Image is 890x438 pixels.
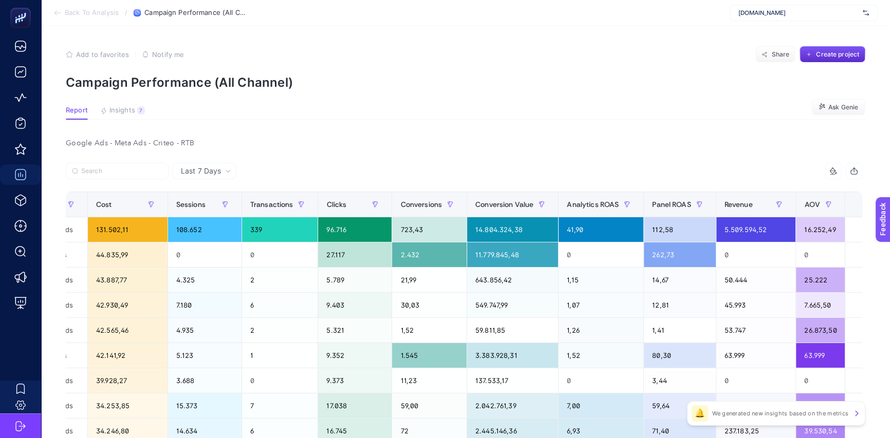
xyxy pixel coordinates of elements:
[644,318,715,342] div: 1,41
[144,9,247,17] span: Campaign Performance (All Channel)
[644,268,715,292] div: 14,67
[66,50,129,59] button: Add to favorites
[467,217,558,242] div: 14.804.324,38
[644,217,715,242] div: 112,58
[796,318,845,342] div: 26.873,50
[828,103,858,111] span: Ask Genie
[559,268,643,292] div: 1,15
[168,318,242,342] div: 4.935
[796,217,845,242] div: 16.252,49
[644,368,715,393] div: 3,44
[109,106,135,115] span: Insights
[168,242,242,267] div: 0
[242,242,318,267] div: 0
[467,393,558,418] div: 2.042.761,39
[242,393,318,418] div: 7
[318,217,392,242] div: 96.716
[242,368,318,393] div: 0
[559,217,643,242] div: 41,90
[738,9,859,17] span: [DOMAIN_NAME]
[137,106,145,115] div: 7
[863,8,869,18] img: svg%3e
[854,200,862,223] div: 12 items selected
[559,293,643,317] div: 1,07
[392,217,467,242] div: 723,43
[652,200,691,208] span: Panel ROAS
[242,293,318,317] div: 6
[168,268,242,292] div: 4.325
[318,268,392,292] div: 5.789
[392,293,467,317] div: 30,03
[467,293,558,317] div: 549.747,99
[66,106,88,115] span: Report
[796,293,845,317] div: 7.665,50
[644,242,715,267] div: 262,73
[392,318,467,342] div: 1,52
[125,8,127,16] span: /
[796,343,845,368] div: 63.999
[716,343,796,368] div: 63.999
[88,293,168,317] div: 42.930,49
[716,368,796,393] div: 0
[644,293,715,317] div: 12,81
[242,217,318,242] div: 339
[796,242,845,267] div: 0
[181,166,221,176] span: Last 7 Days
[168,343,242,368] div: 5.123
[242,318,318,342] div: 2
[65,9,119,17] span: Back To Analysis
[392,343,467,368] div: 1.545
[716,293,796,317] div: 45.993
[318,393,392,418] div: 17.038
[88,318,168,342] div: 42.565,46
[716,268,796,292] div: 50.444
[58,136,870,150] div: Google Ads - Meta Ads - Criteo - RTB
[392,268,467,292] div: 21,99
[796,368,845,393] div: 0
[88,217,168,242] div: 131.502,11
[855,200,875,208] div: +
[467,368,558,393] div: 137.533,17
[559,343,643,368] div: 1,52
[796,393,845,418] div: 34.261,41
[76,50,129,59] span: Add to favorites
[176,200,206,208] span: Sessions
[168,217,242,242] div: 108.652
[88,393,168,418] div: 34.253,85
[6,3,39,11] span: Feedback
[152,50,184,59] span: Notify me
[318,343,392,368] div: 9.352
[804,200,820,208] span: AOV
[692,405,708,422] div: 🔔
[716,242,796,267] div: 0
[716,318,796,342] div: 53.747
[392,393,467,418] div: 59,00
[467,343,558,368] div: 3.383.928,31
[755,46,795,63] button: Share
[392,368,467,393] div: 11,23
[644,343,715,368] div: 80,30
[318,242,392,267] div: 27.117
[811,99,865,116] button: Ask Genie
[467,242,558,267] div: 11.779.845,48
[467,268,558,292] div: 643.856,42
[772,50,790,59] span: Share
[168,368,242,393] div: 3.688
[716,217,796,242] div: 5.509.594,52
[475,200,533,208] span: Conversion Value
[96,200,112,208] span: Cost
[318,368,392,393] div: 9.373
[318,318,392,342] div: 5.321
[168,393,242,418] div: 15.373
[88,242,168,267] div: 44.835,99
[326,200,346,208] span: Clicks
[400,200,442,208] span: Conversions
[644,393,715,418] div: 59,64
[796,268,845,292] div: 25.222
[725,200,753,208] span: Revenue
[168,293,242,317] div: 7.180
[242,343,318,368] div: 1
[66,75,865,90] p: Campaign Performance (All Channel)
[88,343,168,368] div: 42.141,92
[816,50,859,59] span: Create project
